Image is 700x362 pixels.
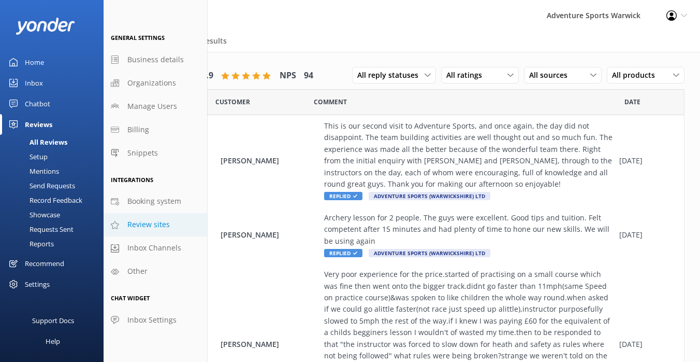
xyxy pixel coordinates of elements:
[6,193,104,207] a: Record Feedback
[619,339,671,350] div: [DATE]
[304,69,313,82] h4: 94
[6,149,104,164] a: Setup
[111,34,165,41] span: General Settings
[127,219,170,230] span: Review sites
[6,236,54,251] div: Reports
[6,222,104,236] a: Requests Sent
[104,190,207,213] a: Booking system
[6,222,74,236] div: Requests Sent
[46,331,60,352] div: Help
[357,69,425,81] span: All reply statuses
[127,101,177,112] span: Manage Users
[25,73,43,93] div: Inbox
[104,213,207,236] a: Review sites
[127,124,149,135] span: Billing
[104,48,207,72] a: Business details
[280,69,296,82] h4: NPS
[127,266,148,277] span: Other
[324,212,614,247] div: Archery lesson for 2 people. The guys were excellent. Good tips and tuition. Felt competent after...
[104,260,207,283] a: Other
[127,196,181,207] span: Booking system
[127,54,184,65] span: Business details
[324,192,362,200] span: Replied
[369,249,490,257] span: Adventure Sports (Warwickshire) Ltd
[369,192,490,200] span: Adventure Sports (Warwickshire) Ltd
[619,229,671,241] div: [DATE]
[6,178,75,193] div: Send Requests
[6,135,104,149] a: All Reviews
[529,69,574,81] span: All sources
[111,294,150,302] span: Chat Widget
[612,69,661,81] span: All products
[324,249,362,257] span: Replied
[16,18,75,35] img: yonder-white-logo.png
[221,339,319,350] span: [PERSON_NAME]
[104,309,207,332] a: Inbox Settings
[25,52,44,73] div: Home
[104,118,207,142] a: Billing
[104,95,207,118] a: Manage Users
[6,178,104,193] a: Send Requests
[127,314,177,326] span: Inbox Settings
[6,164,104,178] a: Mentions
[25,253,64,274] div: Recommend
[221,155,319,166] span: [PERSON_NAME]
[32,310,74,331] div: Support Docs
[127,242,181,254] span: Inbox Channels
[104,142,207,165] a: Snippets
[314,97,347,107] span: Question
[215,97,250,107] span: Date
[6,193,82,207] div: Record Feedback
[6,164,59,178] div: Mentions
[111,176,153,184] span: Integrations
[104,72,207,95] a: Organizations
[446,69,488,81] span: All ratings
[6,207,104,222] a: Showcase
[127,147,158,159] span: Snippets
[6,207,60,222] div: Showcase
[104,236,207,260] a: Inbox Channels
[25,93,50,114] div: Chatbot
[324,120,614,190] div: This is our second visit to Adventure Sports, and once again, the day did not disappoint. The tea...
[619,155,671,166] div: [DATE]
[201,69,213,82] h4: 4.9
[6,149,48,164] div: Setup
[25,274,50,295] div: Settings
[624,97,640,107] span: Date
[25,114,52,135] div: Reviews
[6,236,104,251] a: Reports
[221,229,319,241] span: [PERSON_NAME]
[6,135,67,149] div: All Reviews
[127,77,176,89] span: Organizations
